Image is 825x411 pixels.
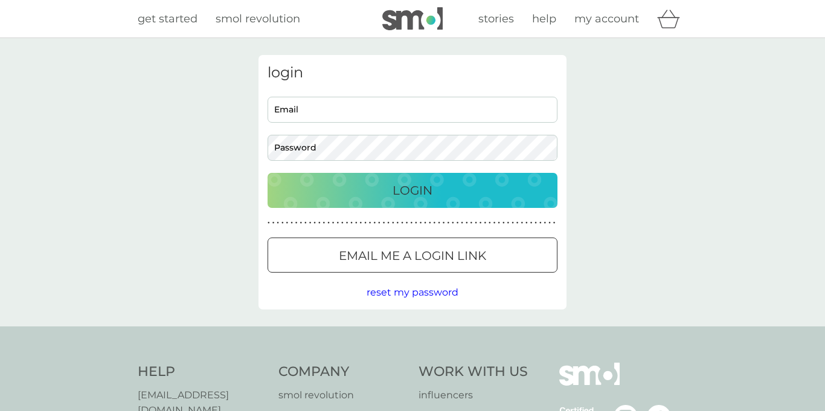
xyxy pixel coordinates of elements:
p: ● [457,220,459,226]
p: ● [516,220,519,226]
p: ● [489,220,491,226]
p: ● [387,220,390,226]
p: ● [323,220,326,226]
span: my account [574,12,639,25]
p: ● [452,220,454,226]
p: ● [424,220,426,226]
p: ● [295,220,298,226]
a: help [532,10,556,28]
h3: login [268,64,557,82]
p: ● [461,220,463,226]
p: ● [397,220,399,226]
p: ● [355,220,358,226]
p: ● [470,220,473,226]
p: ● [493,220,496,226]
p: ● [415,220,417,226]
p: ● [484,220,486,226]
a: influencers [419,387,528,403]
p: ● [268,220,270,226]
p: ● [498,220,500,226]
p: ● [406,220,408,226]
p: ● [304,220,307,226]
p: ● [410,220,412,226]
img: smol [559,363,620,404]
p: ● [300,220,302,226]
button: Login [268,173,557,208]
a: get started [138,10,197,28]
p: Email me a login link [339,246,486,265]
p: ● [447,220,449,226]
p: ● [378,220,380,226]
img: smol [382,7,443,30]
p: ● [544,220,547,226]
span: smol revolution [216,12,300,25]
span: help [532,12,556,25]
p: ● [272,220,275,226]
div: basket [657,7,687,31]
p: ● [364,220,367,226]
h4: Help [138,363,266,381]
a: stories [478,10,514,28]
p: ● [336,220,339,226]
p: ● [392,220,394,226]
p: ● [534,220,537,226]
p: ● [429,220,431,226]
button: Email me a login link [268,238,557,273]
p: ● [466,220,468,226]
p: ● [443,220,445,226]
p: ● [350,220,353,226]
p: ● [318,220,321,226]
p: ● [480,220,482,226]
span: reset my password [367,286,458,298]
p: ● [313,220,316,226]
p: ● [373,220,376,226]
p: ● [521,220,523,226]
p: ● [507,220,510,226]
p: ● [360,220,362,226]
p: ● [332,220,335,226]
p: ● [548,220,551,226]
p: ● [434,220,436,226]
a: smol revolution [216,10,300,28]
p: ● [553,220,556,226]
p: ● [309,220,312,226]
p: ● [525,220,528,226]
p: ● [281,220,284,226]
p: ● [401,220,403,226]
h4: Work With Us [419,363,528,381]
p: ● [512,220,514,226]
p: ● [539,220,542,226]
a: smol revolution [278,387,407,403]
p: ● [327,220,330,226]
p: ● [438,220,440,226]
span: get started [138,12,197,25]
button: reset my password [367,285,458,300]
p: ● [291,220,293,226]
p: ● [369,220,371,226]
p: ● [346,220,348,226]
a: my account [574,10,639,28]
h4: Company [278,363,407,381]
p: ● [277,220,279,226]
p: Login [393,181,432,200]
p: ● [530,220,533,226]
p: ● [420,220,422,226]
p: ● [341,220,344,226]
p: ● [383,220,385,226]
p: ● [286,220,289,226]
span: stories [478,12,514,25]
p: ● [502,220,505,226]
p: ● [475,220,477,226]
